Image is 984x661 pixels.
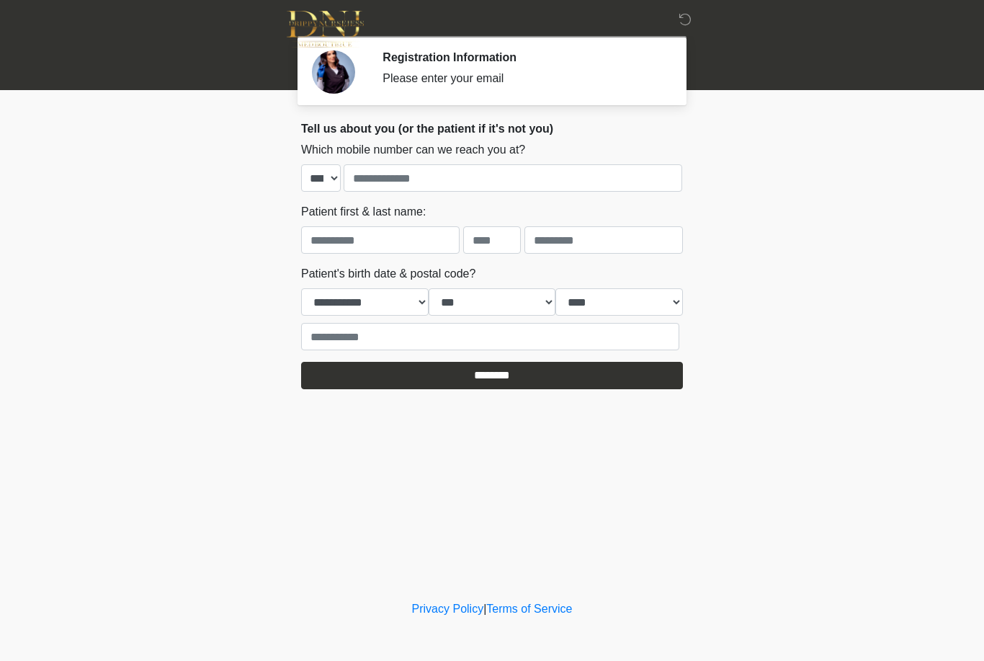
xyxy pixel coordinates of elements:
[287,11,364,48] img: DNJ Med Boutique Logo
[383,70,661,87] div: Please enter your email
[301,265,475,283] label: Patient's birth date & postal code?
[301,122,683,136] h2: Tell us about you (or the patient if it's not you)
[301,141,525,159] label: Which mobile number can we reach you at?
[312,50,355,94] img: Agent Avatar
[486,603,572,615] a: Terms of Service
[412,603,484,615] a: Privacy Policy
[301,203,426,221] label: Patient first & last name:
[483,603,486,615] a: |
